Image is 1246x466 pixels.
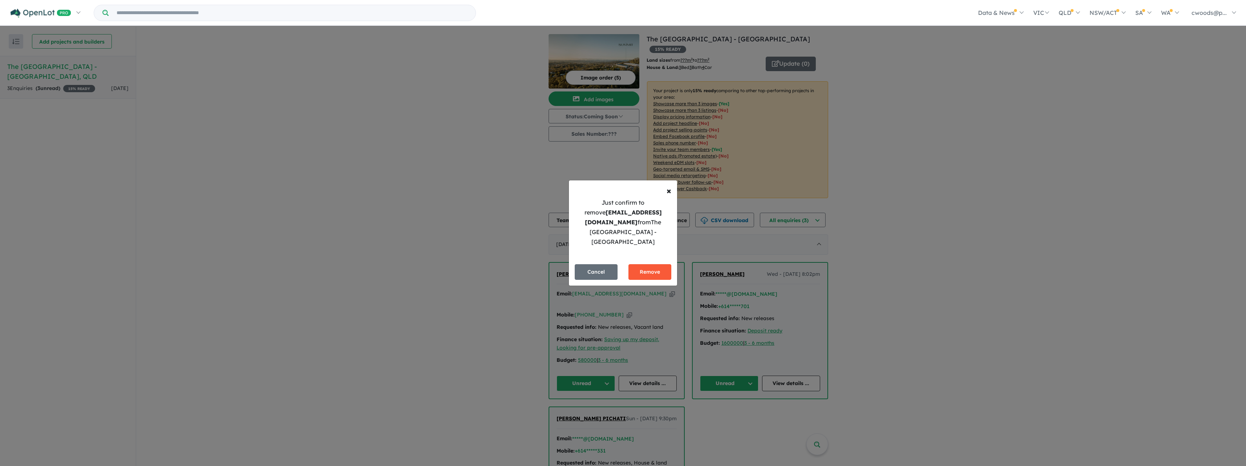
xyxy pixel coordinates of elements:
[110,5,474,21] input: Try estate name, suburb, builder or developer
[667,185,671,196] span: ×
[585,209,662,226] strong: [EMAIL_ADDRESS][DOMAIN_NAME]
[628,264,671,280] button: Remove
[11,9,71,18] img: Openlot PRO Logo White
[575,198,671,247] div: Just confirm to remove from The [GEOGRAPHIC_DATA] - [GEOGRAPHIC_DATA]
[1192,9,1227,16] span: cwoods@p...
[575,264,618,280] button: Cancel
